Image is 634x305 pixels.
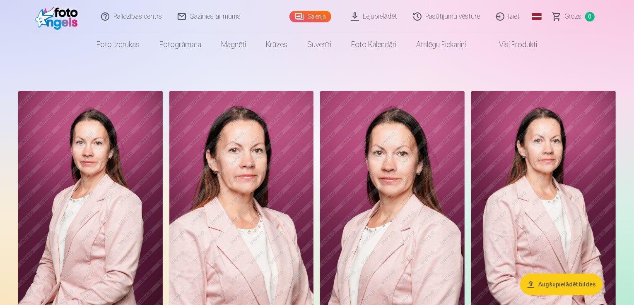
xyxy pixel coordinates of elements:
a: Suvenīri [298,33,342,56]
a: Krūzes [256,33,298,56]
a: Visi produkti [476,33,547,56]
span: Grozs [565,12,582,21]
a: Galerija [289,11,331,22]
img: /fa1 [35,3,82,30]
a: Foto izdrukas [87,33,150,56]
span: 0 [585,12,595,21]
a: Foto kalendāri [342,33,407,56]
a: Magnēti [212,33,256,56]
button: Augšupielādēt bildes [520,274,603,295]
a: Fotogrāmata [150,33,212,56]
a: Atslēgu piekariņi [407,33,476,56]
